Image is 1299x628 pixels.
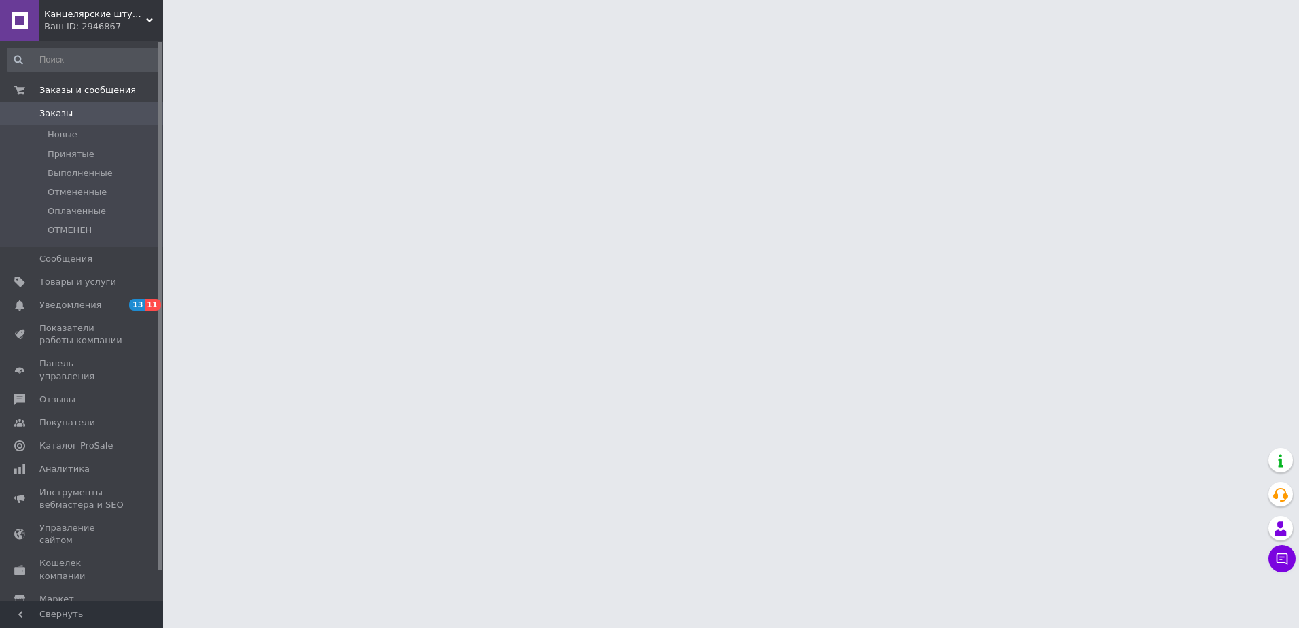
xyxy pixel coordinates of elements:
[1268,545,1296,572] button: Чат с покупателем
[39,357,126,382] span: Панель управления
[129,299,145,311] span: 13
[48,224,92,237] span: ОТМЕНЕН
[145,299,160,311] span: 11
[39,593,74,606] span: Маркет
[48,167,113,179] span: Выполненные
[44,8,146,20] span: Канцелярские штучки
[39,463,90,475] span: Аналитика
[39,299,101,311] span: Уведомления
[39,107,73,120] span: Заказы
[39,440,113,452] span: Каталог ProSale
[39,487,126,511] span: Инструменты вебмастера и SEO
[39,417,95,429] span: Покупатели
[48,148,94,160] span: Принятые
[48,186,107,198] span: Отмененные
[7,48,160,72] input: Поиск
[44,20,163,33] div: Ваш ID: 2946867
[39,84,136,97] span: Заказы и сообщения
[39,253,92,265] span: Сообщения
[48,128,77,141] span: Новые
[39,394,75,406] span: Отзывы
[39,557,126,582] span: Кошелек компании
[39,322,126,347] span: Показатели работы компании
[39,522,126,546] span: Управление сайтом
[39,276,116,288] span: Товары и услуги
[48,205,106,217] span: Оплаченные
